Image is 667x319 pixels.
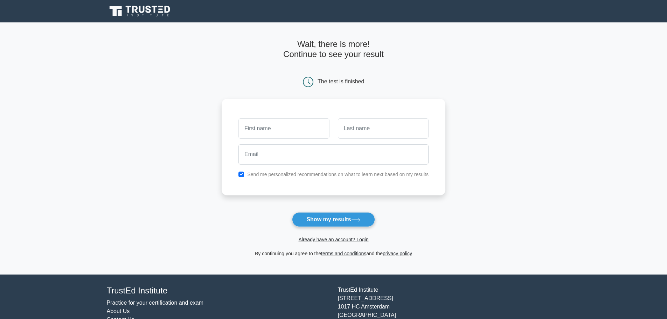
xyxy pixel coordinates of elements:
a: About Us [107,308,130,314]
label: Send me personalized recommendations on what to learn next based on my results [247,172,429,177]
a: terms and conditions [321,251,366,256]
div: By continuing you agree to the and the [217,249,450,258]
button: Show my results [292,212,375,227]
input: Last name [338,118,429,139]
a: Already have an account? Login [298,237,368,242]
h4: Wait, there is more! Continue to see your result [222,39,445,60]
h4: TrustEd Institute [107,286,329,296]
a: privacy policy [383,251,412,256]
a: Practice for your certification and exam [107,300,204,306]
div: The test is finished [318,78,364,84]
input: Email [238,144,429,165]
input: First name [238,118,329,139]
